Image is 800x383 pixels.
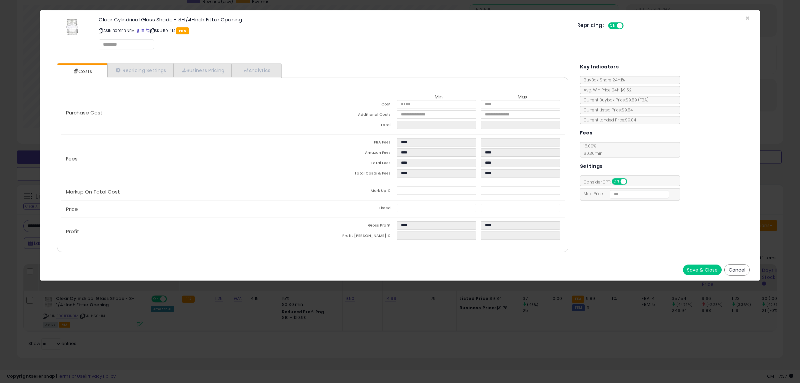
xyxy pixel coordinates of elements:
[580,191,669,197] span: Map Price:
[107,63,173,77] a: Repricing Settings
[580,162,603,170] h5: Settings
[313,100,397,110] td: Cost
[626,97,649,103] span: $9.89
[580,77,625,83] span: BuyBox Share 24h: 1%
[61,189,313,195] p: Markup On Total Cost
[577,23,604,28] h5: Repricing:
[313,232,397,242] td: Profit [PERSON_NAME] %
[580,87,632,93] span: Avg. Win Price 24h: $9.52
[313,221,397,232] td: Gross Profit
[61,207,313,212] p: Price
[313,121,397,131] td: Total
[580,97,649,103] span: Current Buybox Price:
[580,63,619,71] h5: Key Indicators
[61,110,313,115] p: Purchase Cost
[580,143,603,156] span: 15.00 %
[57,65,107,78] a: Costs
[231,63,281,77] a: Analytics
[313,110,397,121] td: Additional Costs
[173,63,232,77] a: Business Pricing
[99,17,567,22] h3: Clear Cylindrical Glass Shade - 3-1/4-Inch Fitter Opening
[176,27,189,34] span: FBA
[580,150,603,156] span: $0.30 min
[683,265,722,275] button: Save & Close
[623,23,633,29] span: OFF
[745,13,750,23] span: ×
[638,97,649,103] span: ( FBA )
[136,28,140,33] a: BuyBox page
[481,94,565,100] th: Max
[724,264,750,276] button: Cancel
[313,159,397,169] td: Total Fees
[313,186,397,197] td: Mark Up %
[313,138,397,148] td: FBA Fees
[609,23,617,29] span: ON
[61,156,313,161] p: Fees
[580,107,633,113] span: Current Listed Price: $9.84
[313,169,397,179] td: Total Costs & Fees
[626,179,637,184] span: OFF
[61,229,313,234] p: Profit
[580,117,636,123] span: Current Landed Price: $9.84
[580,179,636,185] span: Consider CPT:
[99,25,567,36] p: ASIN: B001EBINBM | SKU: 50-114
[141,28,144,33] a: All offer listings
[397,94,481,100] th: Min
[63,17,81,37] img: 41g2N8oDAXL._SL60_.jpg
[580,129,593,137] h5: Fees
[612,179,621,184] span: ON
[313,148,397,159] td: Amazon Fees
[146,28,149,33] a: Your listing only
[313,204,397,214] td: Listed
